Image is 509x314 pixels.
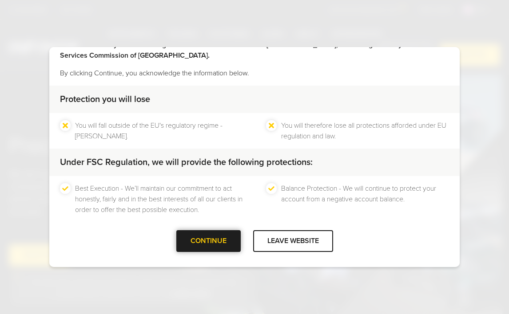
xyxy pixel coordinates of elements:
[75,183,243,215] li: Best Execution - We’ll maintain our commitment to act honestly, fairly and in the best interests ...
[60,68,449,78] p: By clicking Continue, you acknowledge the information below.
[281,183,449,215] li: Balance Protection - We will continue to protect your account from a negative account balance.
[253,230,333,252] div: LEAVE WEBSITE
[60,157,313,168] strong: Under FSC Regulation, we will provide the following protections:
[176,230,241,252] div: CONTINUE
[75,120,243,141] li: You will fall outside of the EU's regulatory regime - [PERSON_NAME].
[281,120,449,141] li: You will therefore lose all protections afforded under EU regulation and law.
[60,94,150,105] strong: Protection you will lose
